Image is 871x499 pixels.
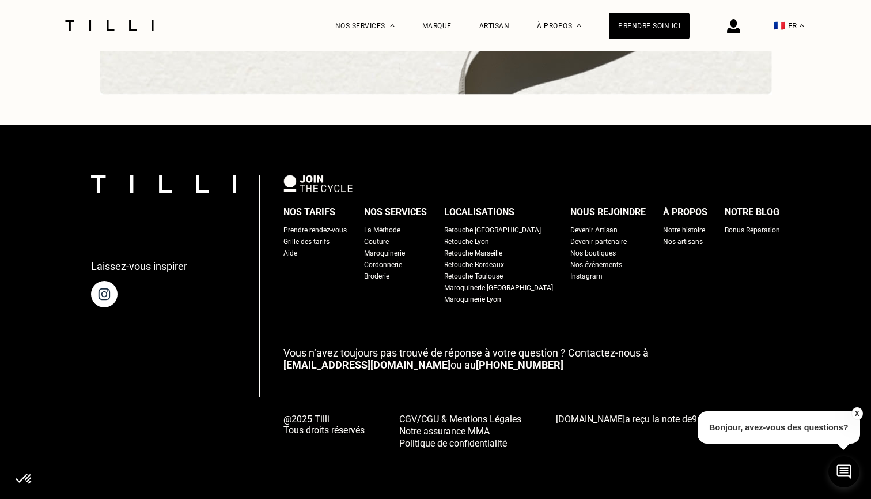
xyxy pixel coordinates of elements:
a: Retouche Bordeaux [444,259,504,271]
img: logo Tilli [91,175,236,193]
a: Maroquinerie [GEOGRAPHIC_DATA] [444,282,553,294]
a: CGV/CGU & Mentions Légales [399,412,521,425]
div: Nos tarifs [283,204,335,221]
a: Marque [422,22,452,30]
a: Bonus Réparation [725,224,780,236]
a: Retouche Toulouse [444,271,503,282]
button: X [851,407,862,420]
a: Retouche Marseille [444,247,502,259]
a: Instagram [570,271,603,282]
a: Politique de confidentialité [399,437,521,449]
a: Notre assurance MMA [399,425,521,437]
span: CGV/CGU & Mentions Légales [399,414,521,425]
span: 🇫🇷 [774,20,785,31]
a: Couture [364,236,389,247]
img: menu déroulant [800,24,804,27]
span: Politique de confidentialité [399,438,507,449]
span: @2025 Tilli [283,414,365,425]
span: / [692,414,719,425]
p: Laissez-vous inspirer [91,260,187,272]
a: [EMAIL_ADDRESS][DOMAIN_NAME] [283,359,450,371]
img: page instagram de Tilli une retoucherie à domicile [91,281,118,307]
img: Menu déroulant [390,24,395,27]
img: Menu déroulant à propos [577,24,581,27]
p: ou au [283,347,780,371]
a: Grille des tarifs [283,236,330,247]
a: Devenir partenaire [570,236,627,247]
a: Retouche Lyon [444,236,489,247]
div: Notre blog [725,204,779,221]
span: 9.4 [692,414,705,425]
div: Localisations [444,204,514,221]
a: Maroquinerie [364,247,405,259]
span: [DOMAIN_NAME] [556,414,625,425]
a: La Méthode [364,224,400,236]
a: Nos artisans [663,236,703,247]
div: À propos [663,204,707,221]
a: Notre histoire [663,224,705,236]
p: Bonjour, avez-vous des questions? [698,411,860,444]
div: Nos services [364,204,427,221]
span: Notre assurance MMA [399,426,490,437]
div: Nous rejoindre [570,204,646,221]
a: Broderie [364,271,389,282]
a: Nos événements [570,259,622,271]
a: Nos boutiques [570,247,616,259]
img: logo Join The Cycle [283,175,353,192]
a: Devenir Artisan [570,224,618,236]
a: Aide [283,247,297,259]
a: Cordonnerie [364,259,402,271]
a: Retouche [GEOGRAPHIC_DATA] [444,224,541,236]
span: Vous n‘avez toujours pas trouvé de réponse à votre question ? Contactez-nous à [283,347,649,359]
a: Artisan [479,22,510,30]
a: [PHONE_NUMBER] [476,359,563,371]
span: a reçu la note de sur avis. [556,414,777,425]
img: icône connexion [727,19,740,33]
img: Logo du service de couturière Tilli [61,20,158,31]
a: Maroquinerie Lyon [444,294,501,305]
span: Tous droits réservés [283,425,365,436]
a: Prendre soin ici [609,13,690,39]
a: Prendre rendez-vous [283,224,347,236]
